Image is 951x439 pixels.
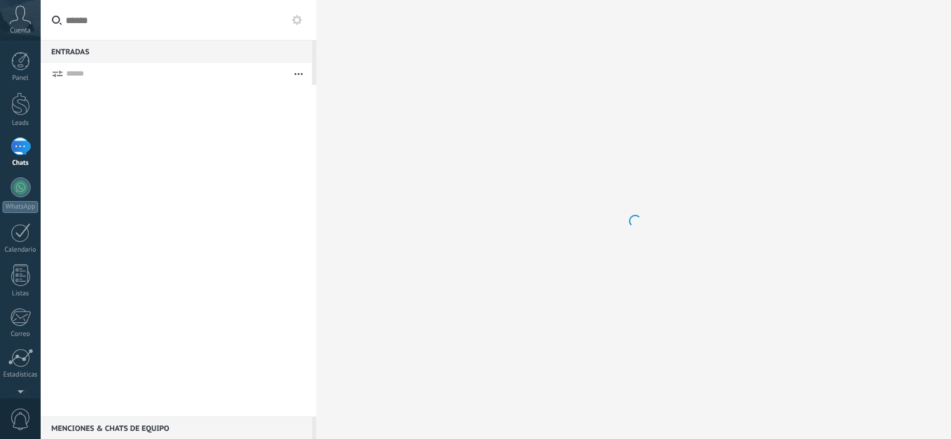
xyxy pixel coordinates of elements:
[285,62,312,85] button: Más
[10,27,31,35] span: Cuenta
[3,246,39,254] div: Calendario
[41,40,312,62] div: Entradas
[41,417,312,439] div: Menciones & Chats de equipo
[3,330,39,338] div: Correo
[3,371,39,379] div: Estadísticas
[3,159,39,167] div: Chats
[3,201,38,213] div: WhatsApp
[3,119,39,127] div: Leads
[3,74,39,82] div: Panel
[3,290,39,298] div: Listas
